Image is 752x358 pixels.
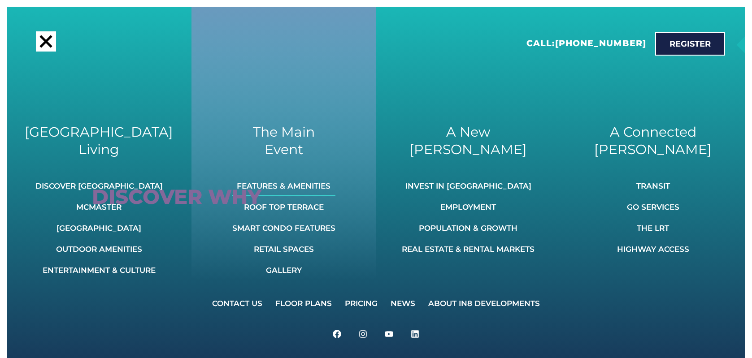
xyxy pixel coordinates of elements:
a: Pricing [339,293,383,313]
a: About IN8 Developments [422,293,546,313]
a: [PHONE_NUMBER] [555,38,646,48]
a: McMaster [35,197,163,217]
div: Discover why [92,188,280,206]
a: Register [655,32,725,56]
a: Population & Growth [402,218,535,238]
a: Smart Condo Features [232,218,335,238]
a: Features & Amenities [232,176,335,196]
a: Roof Top Terrace [232,197,335,217]
a: [GEOGRAPHIC_DATA] [35,218,163,238]
a: Discover [GEOGRAPHIC_DATA] [35,176,163,196]
nav: Menu [402,176,535,259]
a: Transit [617,176,689,196]
h2: A Connected [PERSON_NAME] [574,123,732,158]
a: News [385,293,421,313]
nav: Menu [35,176,163,280]
h2: [GEOGRAPHIC_DATA] Living [20,123,178,158]
a: The LRT [617,218,689,238]
nav: Menu [617,176,689,259]
h2: Call: [526,38,646,49]
nav: Menu [232,176,335,280]
a: Entertainment & Culture [35,260,163,280]
h2: The Main Event [205,123,363,158]
a: Retail Spaces [232,239,335,259]
a: Employment [402,197,535,217]
a: Real Estate & Rental Markets [402,239,535,259]
nav: Menu [206,293,546,313]
a: Contact Us [206,293,268,313]
a: Highway Access [617,239,689,259]
span: Register [669,40,711,48]
a: Floor Plans [270,293,338,313]
a: Gallery [232,260,335,280]
a: GO Services [617,197,689,217]
a: Outdoor Amenities [35,239,163,259]
h2: A New [PERSON_NAME] [390,123,548,158]
a: Invest In [GEOGRAPHIC_DATA] [402,176,535,196]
